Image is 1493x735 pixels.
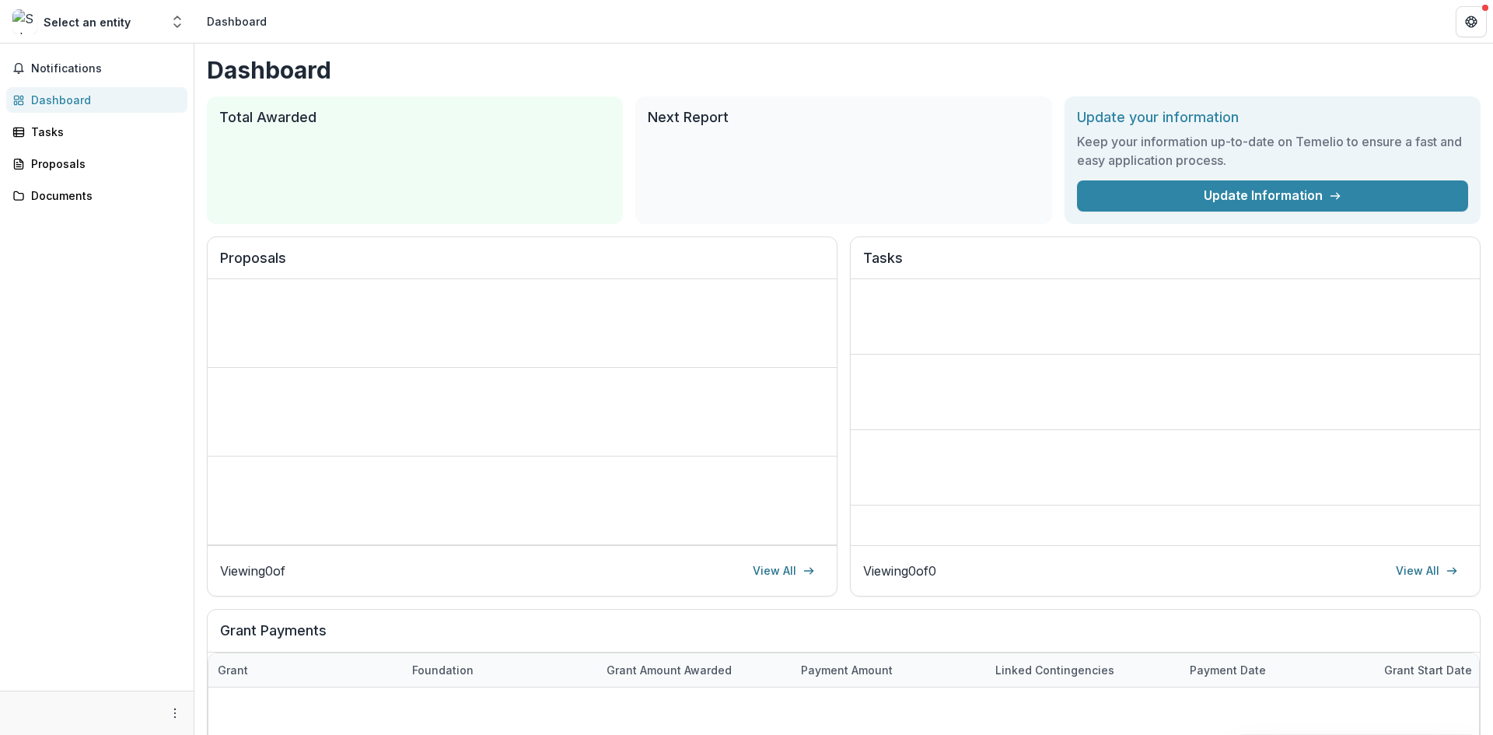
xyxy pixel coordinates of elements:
div: Tasks [31,124,175,140]
a: Tasks [6,119,187,145]
h2: Proposals [220,250,824,279]
div: Dashboard [207,13,267,30]
a: Documents [6,183,187,208]
a: Proposals [6,151,187,177]
h3: Keep your information up-to-date on Temelio to ensure a fast and easy application process. [1077,132,1468,170]
div: Dashboard [31,92,175,108]
button: Notifications [6,56,187,81]
a: Update Information [1077,180,1468,212]
a: View All [743,558,824,583]
h2: Tasks [863,250,1467,279]
button: Open entity switcher [166,6,188,37]
img: Select an entity [12,9,37,34]
p: Viewing 0 of [220,562,285,580]
div: Documents [31,187,175,204]
button: Get Help [1456,6,1487,37]
div: Select an entity [44,14,131,30]
div: Proposals [31,156,175,172]
button: More [166,704,184,723]
h2: Total Awarded [219,109,610,126]
a: Dashboard [6,87,187,113]
p: Viewing 0 of 0 [863,562,936,580]
a: View All [1386,558,1467,583]
nav: breadcrumb [201,10,273,33]
h2: Grant Payments [220,622,1467,652]
h2: Next Report [648,109,1039,126]
h2: Update your information [1077,109,1468,126]
span: Notifications [31,62,181,75]
h1: Dashboard [207,56,1481,84]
